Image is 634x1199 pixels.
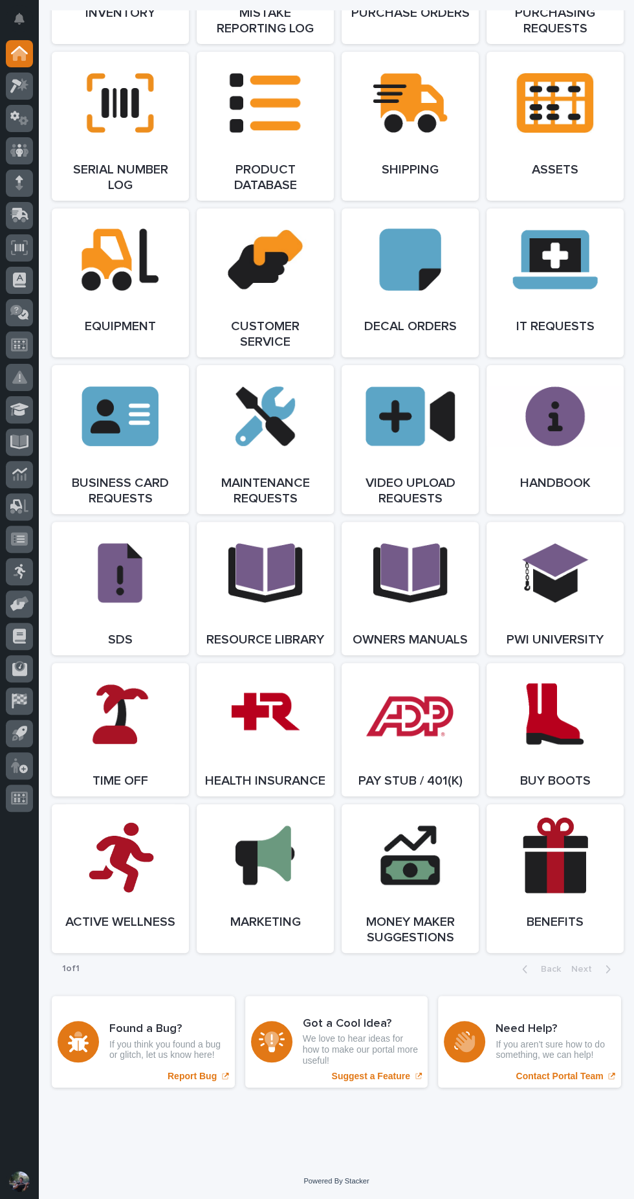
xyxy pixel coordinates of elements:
a: Owners Manuals [342,522,479,655]
a: Resource Library [197,522,334,655]
span: Back [533,965,561,974]
p: Suggest a Feature [331,1071,410,1082]
a: Report Bug [52,996,235,1088]
a: Buy Boots [486,663,624,796]
p: Contact Portal Team [516,1071,603,1082]
a: Shipping [342,52,479,201]
h3: Need Help? [496,1022,615,1037]
a: Suggest a Feature [245,996,428,1088]
h3: Got a Cool Idea? [303,1017,422,1031]
button: users-avatar [6,1168,33,1195]
a: Active Wellness [52,804,189,953]
a: Powered By Stacker [303,1177,369,1185]
a: Business Card Requests [52,365,189,514]
p: If you aren't sure how to do something, we can help! [496,1039,615,1061]
a: SDS [52,522,189,655]
a: Handbook [486,365,624,514]
a: PWI University [486,522,624,655]
a: Contact Portal Team [438,996,621,1088]
button: Notifications [6,5,33,32]
button: Next [566,963,621,975]
a: Assets [486,52,624,201]
a: Product Database [197,52,334,201]
p: We love to hear ideas for how to make our portal more useful! [303,1033,422,1066]
a: IT Requests [486,208,624,357]
a: Marketing [197,804,334,953]
p: 1 of 1 [52,953,90,985]
a: Video Upload Requests [342,365,479,514]
a: Serial Number Log [52,52,189,201]
a: Time Off [52,663,189,796]
a: Pay Stub / 401(k) [342,663,479,796]
a: Health Insurance [197,663,334,796]
a: Money Maker Suggestions [342,804,479,953]
h3: Found a Bug? [109,1022,229,1037]
a: Customer Service [197,208,334,357]
a: Maintenance Requests [197,365,334,514]
p: Report Bug [168,1071,217,1082]
a: Decal Orders [342,208,479,357]
span: Next [571,965,600,974]
p: If you think you found a bug or glitch, let us know here! [109,1039,229,1061]
button: Back [512,963,566,975]
div: Notifications [16,13,33,34]
a: Equipment [52,208,189,357]
a: Benefits [486,804,624,953]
